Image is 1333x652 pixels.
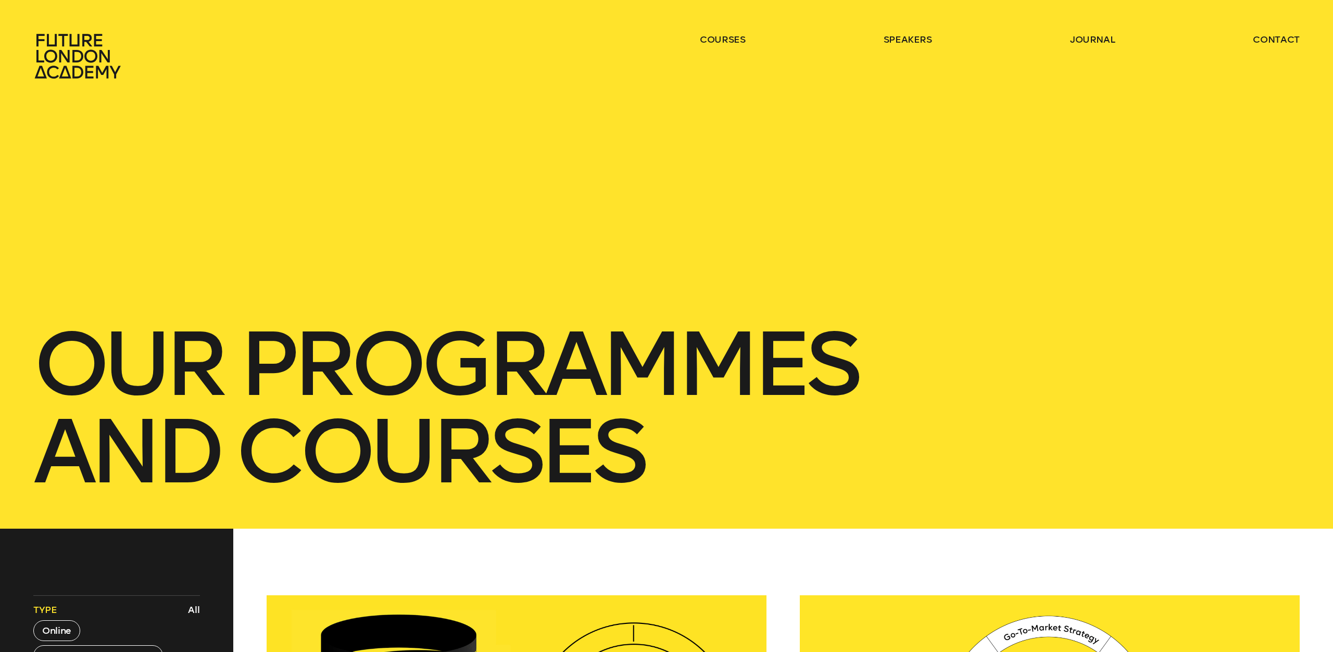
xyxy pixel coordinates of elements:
button: All [185,601,203,619]
span: Type [33,604,57,616]
a: contact [1253,33,1300,46]
h1: our Programmes and courses [33,321,1300,495]
button: Online [33,620,80,641]
a: courses [700,33,746,46]
a: speakers [884,33,932,46]
a: journal [1070,33,1115,46]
